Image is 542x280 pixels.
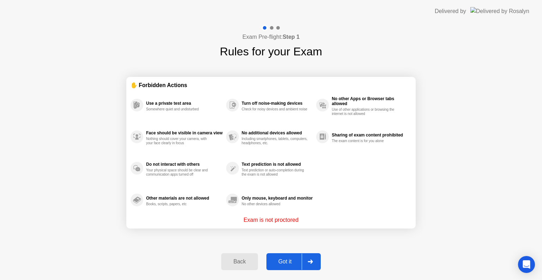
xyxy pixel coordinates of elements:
div: Delivered by [435,7,466,16]
h4: Exam Pre-flight: [242,33,300,41]
div: Nothing should cover your camera, with your face clearly in focus [146,137,213,145]
div: Text prediction or auto-completion during the exam is not allowed [242,168,308,177]
div: Somewhere quiet and undisturbed [146,107,213,111]
div: Other materials are not allowed [146,196,223,201]
div: Use a private test area [146,101,223,106]
div: No other Apps or Browser tabs allowed [332,96,408,106]
p: Exam is not proctored [243,216,299,224]
div: Face should be visible in camera view [146,130,223,135]
h1: Rules for your Exam [220,43,322,60]
div: Your physical space should be clear and communication apps turned off [146,168,213,177]
div: Only mouse, keyboard and monitor [242,196,313,201]
div: The exam content is for you alone [332,139,398,143]
div: Turn off noise-making devices [242,101,313,106]
button: Got it [266,253,321,270]
div: Check for noisy devices and ambient noise [242,107,308,111]
div: Do not interact with others [146,162,223,167]
div: Open Intercom Messenger [518,256,535,273]
div: Use of other applications or browsing the internet is not allowed [332,108,398,116]
img: Delivered by Rosalyn [470,7,529,15]
div: Sharing of exam content prohibited [332,133,408,138]
div: Text prediction is not allowed [242,162,313,167]
div: Back [223,258,255,265]
div: Books, scripts, papers, etc [146,202,213,206]
div: No other devices allowed [242,202,308,206]
div: Including smartphones, tablets, computers, headphones, etc. [242,137,308,145]
b: Step 1 [283,34,300,40]
div: No additional devices allowed [242,130,313,135]
div: ✋ Forbidden Actions [131,81,411,89]
div: Got it [269,258,302,265]
button: Back [221,253,258,270]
